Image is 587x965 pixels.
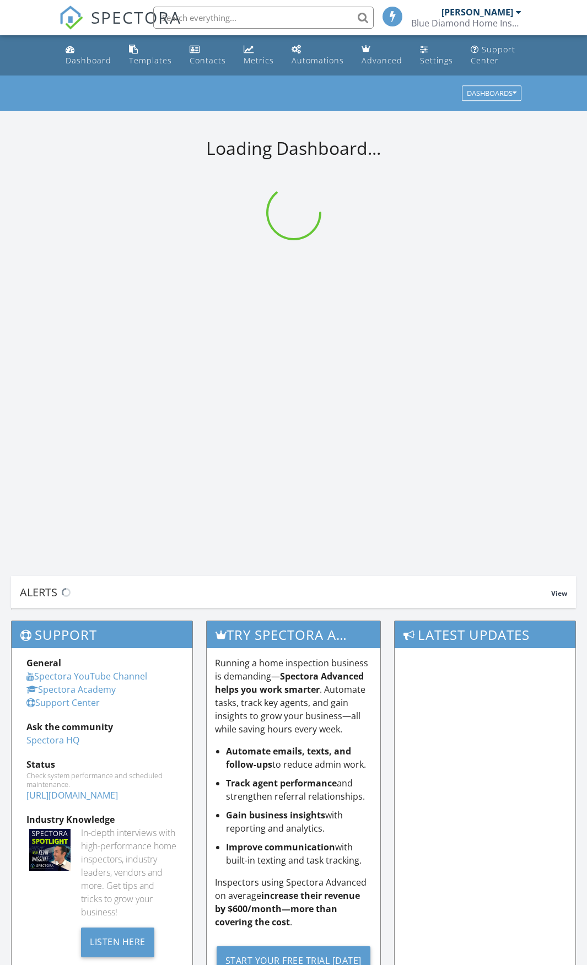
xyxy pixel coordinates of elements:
[416,40,457,71] a: Settings
[26,734,79,746] a: Spectora HQ
[215,876,373,929] p: Inspectors using Spectora Advanced on average .
[226,745,373,771] li: to reduce admin work.
[26,771,177,789] div: Check system performance and scheduled maintenance.
[244,55,274,66] div: Metrics
[395,621,575,648] h3: Latest Updates
[226,840,373,867] li: with built-in texting and task tracking.
[66,55,111,66] div: Dashboard
[61,40,116,71] a: Dashboard
[462,86,521,101] button: Dashboards
[292,55,344,66] div: Automations
[551,589,567,598] span: View
[26,789,118,801] a: [URL][DOMAIN_NAME]
[59,15,181,38] a: SPECTORA
[26,657,61,669] strong: General
[215,889,360,928] strong: increase their revenue by $600/month—more than covering the cost
[26,697,100,709] a: Support Center
[239,40,278,71] a: Metrics
[81,935,154,947] a: Listen Here
[26,683,116,696] a: Spectora Academy
[226,809,325,821] strong: Gain business insights
[91,6,181,29] span: SPECTORA
[287,40,348,71] a: Automations (Basic)
[26,813,177,826] div: Industry Knowledge
[226,841,335,853] strong: Improve communication
[185,40,230,71] a: Contacts
[357,40,407,71] a: Advanced
[226,745,351,770] strong: Automate emails, texts, and follow-ups
[81,826,177,919] div: In-depth interviews with high-performance home inspectors, industry leaders, vendors and more. Ge...
[81,928,154,957] div: Listen Here
[226,777,337,789] strong: Track agent performance
[12,621,192,648] h3: Support
[129,55,172,66] div: Templates
[420,55,453,66] div: Settings
[466,40,526,71] a: Support Center
[26,720,177,734] div: Ask the community
[153,7,374,29] input: Search everything...
[215,656,373,736] p: Running a home inspection business is demanding— . Automate tasks, track key agents, and gain ins...
[125,40,176,71] a: Templates
[411,18,521,29] div: Blue Diamond Home Inspection Inc.
[29,829,71,870] img: Spectoraspolightmain
[226,777,373,803] li: and strengthen referral relationships.
[59,6,83,30] img: The Best Home Inspection Software - Spectora
[207,621,381,648] h3: Try spectora advanced [DATE]
[26,670,147,682] a: Spectora YouTube Channel
[215,670,364,696] strong: Spectora Advanced helps you work smarter
[467,90,516,98] div: Dashboards
[362,55,402,66] div: Advanced
[471,44,515,66] div: Support Center
[226,808,373,835] li: with reporting and analytics.
[190,55,226,66] div: Contacts
[26,758,177,771] div: Status
[20,585,551,600] div: Alerts
[441,7,513,18] div: [PERSON_NAME]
